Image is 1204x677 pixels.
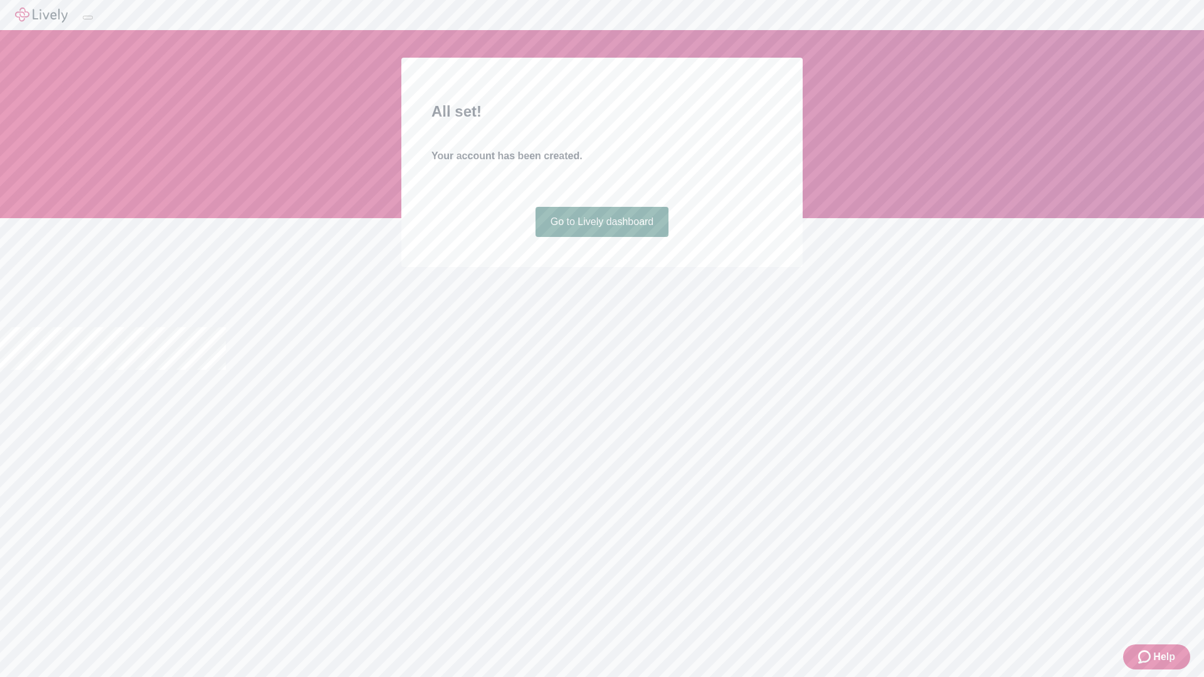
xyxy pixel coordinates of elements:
[1123,644,1190,669] button: Zendesk support iconHelp
[1153,649,1175,664] span: Help
[431,100,773,123] h2: All set!
[83,16,93,19] button: Log out
[15,8,68,23] img: Lively
[536,207,669,237] a: Go to Lively dashboard
[1138,649,1153,664] svg: Zendesk support icon
[431,149,773,164] h4: Your account has been created.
